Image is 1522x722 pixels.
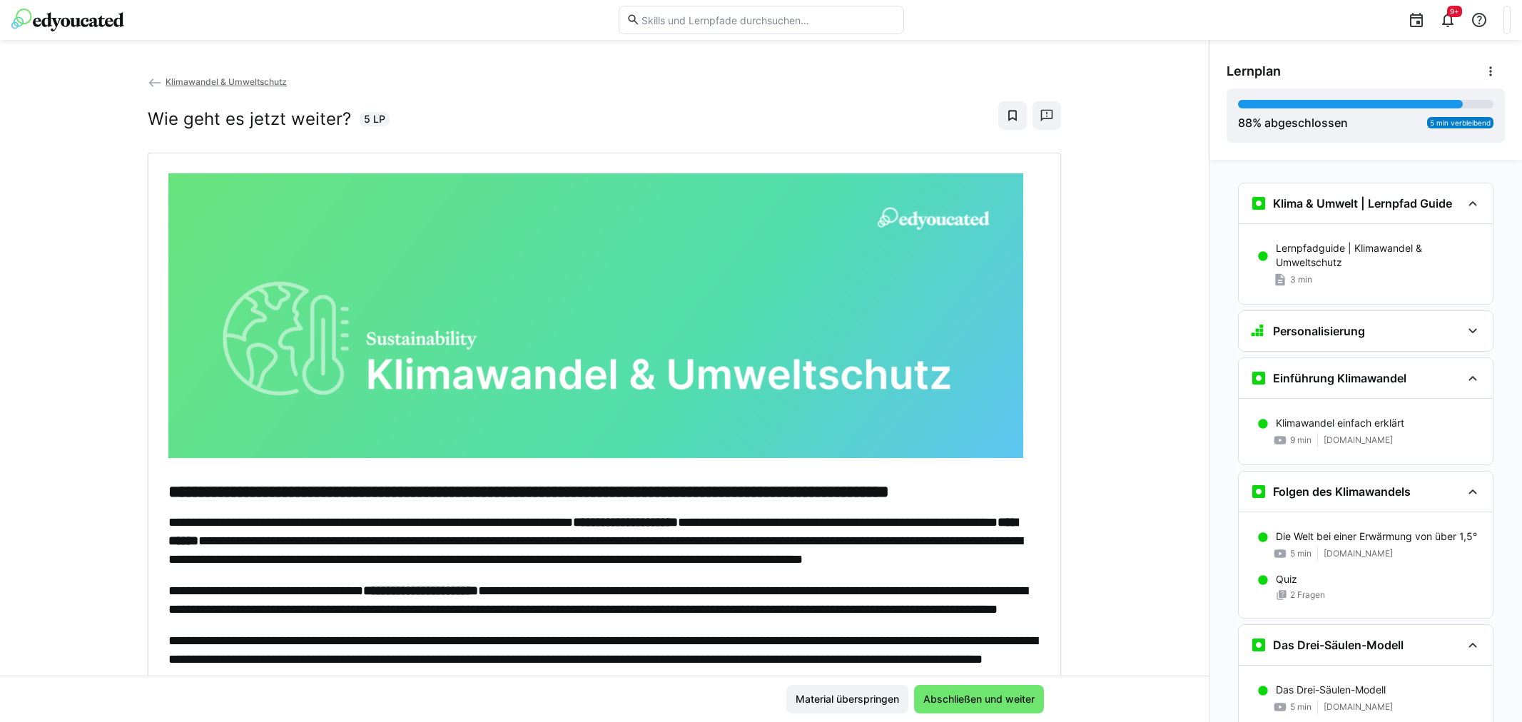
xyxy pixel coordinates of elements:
p: Das Drei-Säulen-Modell [1276,683,1386,697]
span: [DOMAIN_NAME] [1324,701,1393,713]
span: 2 Fragen [1290,589,1325,601]
h3: Einführung Klimawandel [1273,371,1406,385]
span: Lernplan [1227,63,1281,79]
a: Klimawandel & Umweltschutz [148,76,287,87]
span: Abschließen und weiter [921,692,1037,706]
span: 5 min verbleibend [1430,118,1491,127]
span: 9+ [1450,7,1459,16]
span: [DOMAIN_NAME] [1324,548,1393,559]
p: Quiz [1276,572,1297,586]
button: Abschließen und weiter [914,685,1044,713]
p: Lernpfadguide | Klimawandel & Umweltschutz [1276,241,1481,270]
p: Die Welt bei einer Erwärmung von über 1,5° [1276,529,1477,544]
span: 5 LP [364,112,385,126]
h3: Das Drei-Säulen-Modell [1273,638,1404,652]
span: 3 min [1290,274,1312,285]
div: % abgeschlossen [1238,114,1348,131]
h3: Personalisierung [1273,324,1365,338]
button: Material überspringen [786,685,908,713]
span: 88 [1238,116,1252,130]
span: 9 min [1290,434,1312,446]
h2: Wie geht es jetzt weiter? [148,108,351,130]
input: Skills und Lernpfade durchsuchen… [640,14,896,26]
span: [DOMAIN_NAME] [1324,434,1393,446]
span: 5 min [1290,701,1312,713]
h3: Folgen des Klimawandels [1273,484,1411,499]
p: Klimawandel einfach erklärt [1276,416,1404,430]
span: Material überspringen [793,692,901,706]
span: 5 min [1290,548,1312,559]
span: Klimawandel & Umweltschutz [166,76,287,87]
h3: Klima & Umwelt | Lernpfad Guide [1273,196,1452,210]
